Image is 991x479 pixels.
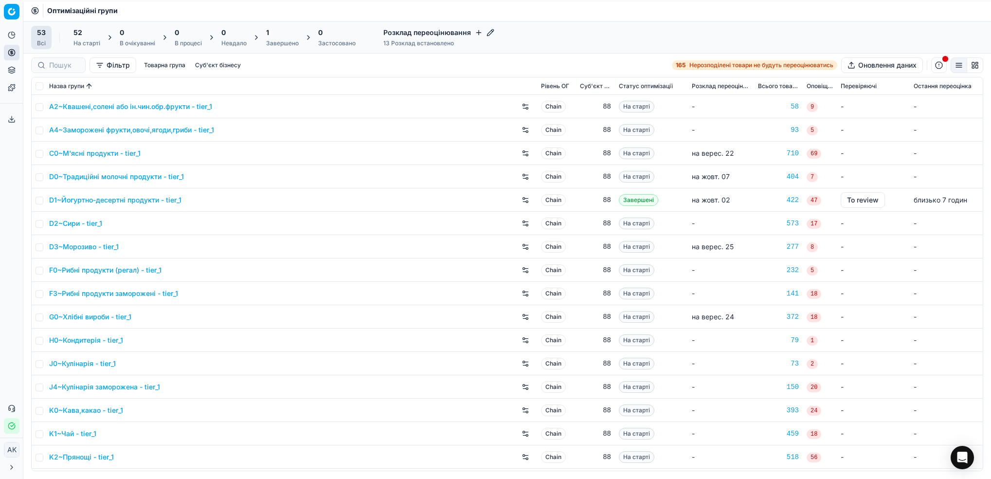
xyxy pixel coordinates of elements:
[676,61,685,69] strong: 165
[49,172,184,182] a: D0~Традиційні молочні продукти - tier_1
[619,405,654,416] span: На старті
[541,288,566,299] span: Chain
[580,148,611,158] div: 88
[619,218,654,229] span: На старті
[175,39,202,47] div: В процесі
[49,219,102,228] a: D2~Сири - tier_1
[758,429,799,439] a: 459
[73,39,100,47] div: На старті
[758,289,799,298] div: 141
[221,28,226,37] span: 0
[758,405,799,415] div: 393
[914,82,972,90] span: Остання переоцінка
[580,405,611,415] div: 88
[758,265,799,275] a: 232
[837,212,910,235] td: -
[619,264,654,276] span: На старті
[910,352,983,375] td: -
[541,218,566,229] span: Chain
[807,406,821,416] span: 24
[84,81,94,91] button: Sorted by Назва групи ascending
[807,453,821,462] span: 56
[688,212,754,235] td: -
[758,148,799,158] div: 710
[807,219,821,229] span: 17
[758,452,799,462] a: 518
[758,359,799,368] a: 73
[910,329,983,352] td: -
[758,335,799,345] a: 79
[692,313,734,321] span: на верес. 24
[49,405,123,415] a: K0~Кава,какао - tier_1
[837,305,910,329] td: -
[619,194,658,206] span: Завершені
[910,282,983,305] td: -
[580,265,611,275] div: 88
[541,171,566,183] span: Chain
[758,195,799,205] div: 422
[619,428,654,440] span: На старті
[758,219,799,228] a: 573
[807,242,818,252] span: 8
[49,382,160,392] a: J4~Кулінарія заморожена - tier_1
[619,451,654,463] span: На старті
[4,442,19,457] span: AK
[758,172,799,182] div: 404
[807,102,818,112] span: 9
[580,242,611,252] div: 88
[807,289,821,299] span: 18
[541,101,566,112] span: Chain
[49,60,79,70] input: Пошук
[758,312,799,322] a: 372
[837,352,910,375] td: -
[841,82,877,90] span: Перевіряючі
[619,124,654,136] span: На старті
[807,359,818,369] span: 2
[49,265,162,275] a: F0~Рибні продукти (регал) - tier_1
[383,28,494,37] h4: Розклад переоцінювання
[120,28,124,37] span: 0
[37,28,46,37] span: 53
[758,82,799,90] span: Всього товарів
[837,142,910,165] td: -
[758,125,799,135] div: 93
[49,125,214,135] a: A4~Заморожені фрукти,овочі,ягоди,гриби - tier_1
[175,28,179,37] span: 0
[47,6,118,16] span: Оптимізаційні групи
[910,235,983,258] td: -
[758,102,799,111] div: 58
[837,118,910,142] td: -
[688,422,754,445] td: -
[580,312,611,322] div: 88
[49,289,178,298] a: F3~Рибні продукти заморожені - tier_1
[688,399,754,422] td: -
[580,195,611,205] div: 88
[688,329,754,352] td: -
[580,359,611,368] div: 88
[672,60,837,70] a: 165Нерозподілені товари не будуть переоцінюватись
[910,375,983,399] td: -
[580,289,611,298] div: 88
[692,242,734,251] span: на верес. 25
[49,82,84,90] span: Назва групи
[318,39,356,47] div: Застосовано
[541,124,566,136] span: Chain
[692,82,750,90] span: Розклад переоцінювання
[807,126,818,135] span: 5
[837,235,910,258] td: -
[951,446,974,469] div: Open Intercom Messenger
[541,82,569,90] span: Рівень OГ
[688,282,754,305] td: -
[692,172,730,181] span: на жовт. 07
[910,422,983,445] td: -
[807,149,821,159] span: 69
[580,452,611,462] div: 88
[541,381,566,393] span: Chain
[910,95,983,118] td: -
